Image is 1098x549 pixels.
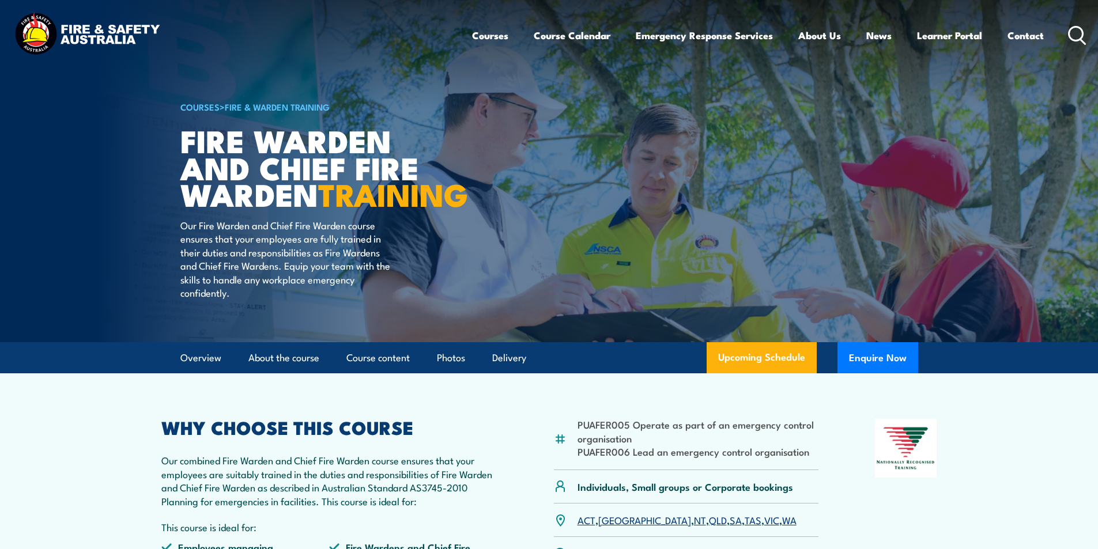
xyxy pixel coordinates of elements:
[636,20,773,51] a: Emergency Response Services
[318,169,468,217] strong: TRAINING
[709,513,727,527] a: QLD
[1008,20,1044,51] a: Contact
[837,342,918,373] button: Enquire Now
[248,343,319,373] a: About the course
[866,20,892,51] a: News
[578,445,819,458] li: PUAFER006 Lead an emergency control organisation
[782,513,797,527] a: WA
[764,513,779,527] a: VIC
[578,480,793,493] p: Individuals, Small groups or Corporate bookings
[437,343,465,373] a: Photos
[180,127,465,207] h1: Fire Warden and Chief Fire Warden
[598,513,691,527] a: [GEOGRAPHIC_DATA]
[534,20,610,51] a: Course Calendar
[180,100,220,113] a: COURSES
[472,20,508,51] a: Courses
[917,20,982,51] a: Learner Portal
[730,513,742,527] a: SA
[180,218,391,299] p: Our Fire Warden and Chief Fire Warden course ensures that your employees are fully trained in the...
[694,513,706,527] a: NT
[180,100,465,113] h6: >
[161,453,498,508] p: Our combined Fire Warden and Chief Fire Warden course ensures that your employees are suitably tr...
[578,418,819,445] li: PUAFER005 Operate as part of an emergency control organisation
[875,419,937,478] img: Nationally Recognised Training logo.
[180,343,221,373] a: Overview
[578,513,797,527] p: , , , , , , ,
[492,343,526,373] a: Delivery
[707,342,817,373] a: Upcoming Schedule
[346,343,410,373] a: Course content
[745,513,761,527] a: TAS
[578,513,595,527] a: ACT
[225,100,330,113] a: Fire & Warden Training
[798,20,841,51] a: About Us
[161,419,498,435] h2: WHY CHOOSE THIS COURSE
[161,520,498,533] p: This course is ideal for:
